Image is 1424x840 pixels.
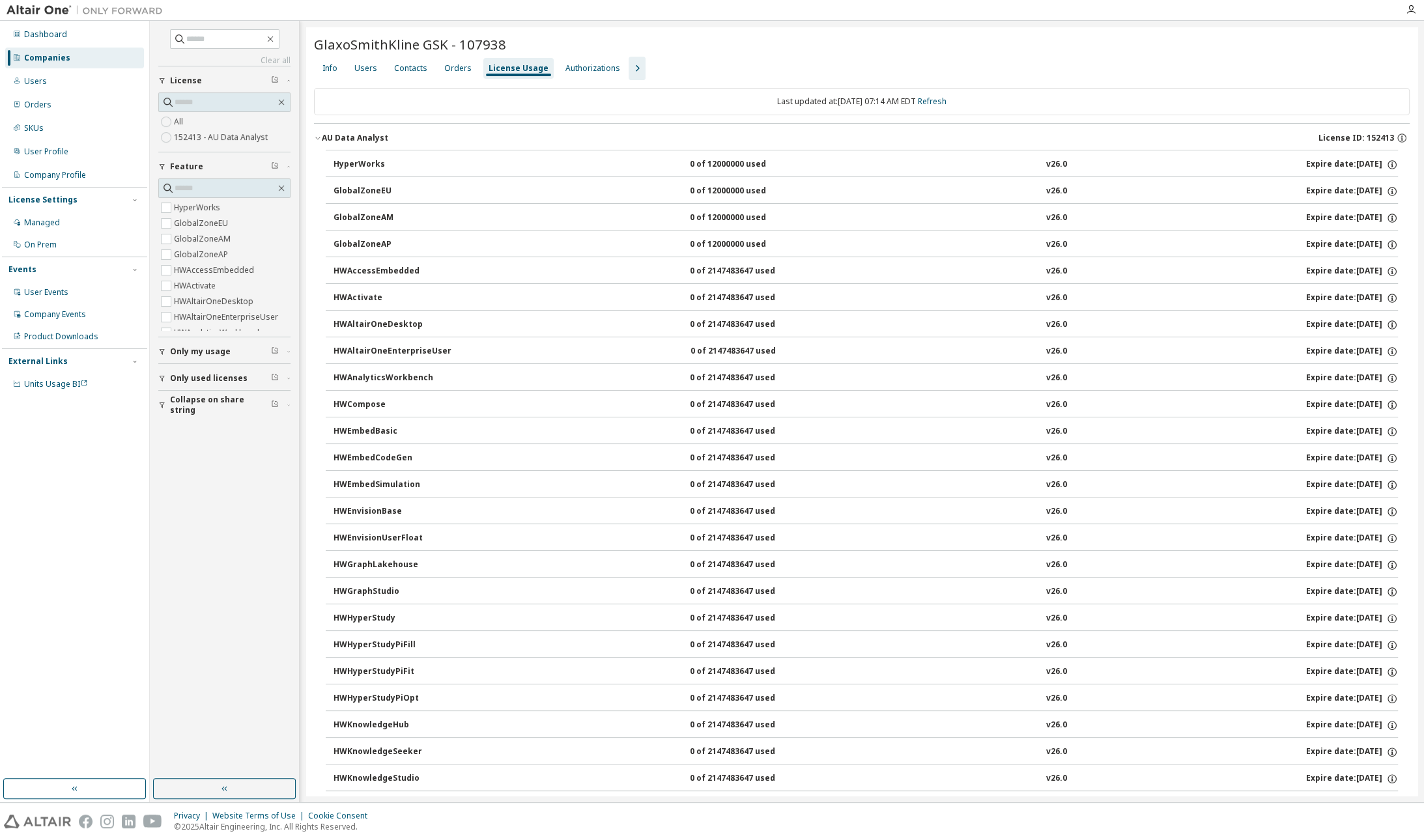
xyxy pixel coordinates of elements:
[1046,773,1067,785] div: v26.0
[174,247,231,262] label: GlobalZoneAP
[143,815,162,828] img: youtube.svg
[334,479,451,491] div: HWEmbedSimulation
[1306,559,1398,571] div: Expire date: [DATE]
[690,720,807,731] div: 0 of 2147483647 used
[212,811,308,821] div: Website Terms of Use
[271,76,279,86] span: Clear filter
[334,720,451,731] div: HWKnowledgeHub
[158,55,291,66] a: Clear all
[170,346,231,357] span: Only my usage
[334,586,451,598] div: HWGraphStudio
[1046,506,1067,518] div: v26.0
[690,639,807,651] div: 0 of 2147483647 used
[690,399,807,411] div: 0 of 2147483647 used
[334,177,1398,206] button: GlobalZoneEU0 of 12000000 usedv26.0Expire date:[DATE]
[1306,586,1398,598] div: Expire date: [DATE]
[690,372,807,384] div: 0 of 2147483647 used
[314,88,1410,115] div: Last updated at: [DATE] 07:14 AM EDT
[334,666,451,678] div: HWHyperStudyPiFit
[334,292,451,304] div: HWActivate
[1306,266,1398,277] div: Expire date: [DATE]
[334,453,451,464] div: HWEmbedCodeGen
[690,693,807,705] div: 0 of 2147483647 used
[1046,319,1067,331] div: v26.0
[1306,212,1398,224] div: Expire date: [DATE]
[1046,639,1067,651] div: v26.0
[1306,613,1398,624] div: Expire date: [DATE]
[1046,533,1067,544] div: v26.0
[334,159,451,171] div: HyperWorks
[1046,666,1067,678] div: v26.0
[334,604,1398,633] button: HWHyperStudy0 of 2147483647 usedv26.0Expire date:[DATE]
[690,479,807,491] div: 0 of 2147483647 used
[690,186,807,197] div: 0 of 12000000 used
[690,533,807,544] div: 0 of 2147483647 used
[334,444,1398,473] button: HWEmbedCodeGen0 of 2147483647 usedv26.0Expire date:[DATE]
[334,764,1398,793] button: HWKnowledgeStudio0 of 2147483647 usedv26.0Expire date:[DATE]
[170,76,202,86] span: License
[122,815,135,828] img: linkedin.svg
[334,551,1398,580] button: HWGraphLakehouse0 of 2147483647 usedv26.0Expire date:[DATE]
[1306,292,1398,304] div: Expire date: [DATE]
[100,815,114,828] img: instagram.svg
[334,524,1398,553] button: HWEnvisionUserFloat0 of 2147483647 usedv26.0Expire date:[DATE]
[1046,372,1067,384] div: v26.0
[334,613,451,624] div: HWHyperStudy
[24,123,44,133] div: SKUs
[8,195,78,205] div: License Settings
[334,186,451,197] div: GlobalZoneEU
[690,506,807,518] div: 0 of 2147483647 used
[1046,453,1067,464] div: v26.0
[334,631,1398,660] button: HWHyperStudyPiFill0 of 2147483647 usedv26.0Expire date:[DATE]
[1046,399,1067,411] div: v26.0
[314,124,1410,152] button: AU Data AnalystLicense ID: 152413
[334,578,1398,606] button: HWGraphStudio0 of 2147483647 usedv26.0Expire date:[DATE]
[690,426,807,438] div: 0 of 2147483647 used
[334,693,451,705] div: HWHyperStudyPiOpt
[334,506,451,518] div: HWEnvisionBase
[334,212,451,224] div: GlobalZoneAM
[8,264,36,275] div: Events
[174,130,270,145] label: 152413 - AU Data Analyst
[334,497,1398,526] button: HWEnvisionBase0 of 2147483647 usedv26.0Expire date:[DATE]
[1046,159,1067,171] div: v26.0
[1306,346,1398,357] div: Expire date: [DATE]
[690,292,807,304] div: 0 of 2147483647 used
[334,372,451,384] div: HWAnalyticsWorkbench
[1046,239,1067,251] div: v26.0
[24,170,86,180] div: Company Profile
[1046,346,1067,357] div: v26.0
[1306,186,1398,197] div: Expire date: [DATE]
[334,426,451,438] div: HWEmbedBasic
[8,356,68,367] div: External Links
[334,559,451,571] div: HWGraphLakehouse
[1306,239,1398,251] div: Expire date: [DATE]
[1046,479,1067,491] div: v26.0
[334,711,1398,740] button: HWKnowledgeHub0 of 2147483647 usedv26.0Expire date:[DATE]
[271,346,279,357] span: Clear filter
[1046,266,1067,277] div: v26.0
[690,773,807,785] div: 0 of 2147483647 used
[1046,586,1067,598] div: v26.0
[1306,506,1398,518] div: Expire date: [DATE]
[334,204,1398,232] button: GlobalZoneAM0 of 12000000 usedv26.0Expire date:[DATE]
[334,284,1398,313] button: HWActivate0 of 2147483647 usedv26.0Expire date:[DATE]
[271,400,279,410] span: Clear filter
[334,639,451,651] div: HWHyperStudyPiFill
[394,63,427,74] div: Contacts
[174,216,231,231] label: GlobalZoneEU
[24,29,67,40] div: Dashboard
[24,100,51,110] div: Orders
[690,586,807,598] div: 0 of 2147483647 used
[334,399,451,411] div: HWCompose
[1306,426,1398,438] div: Expire date: [DATE]
[24,53,70,63] div: Companies
[174,325,264,341] label: HWAnalyticsWorkbench
[334,738,1398,766] button: HWKnowledgeSeeker0 of 2147483647 usedv26.0Expire date:[DATE]
[334,337,1398,366] button: HWAltairOneEnterpriseUser0 of 2147483647 usedv26.0Expire date:[DATE]
[7,4,169,17] img: Altair One
[1306,666,1398,678] div: Expire date: [DATE]
[174,114,186,130] label: All
[1306,639,1398,651] div: Expire date: [DATE]
[1306,693,1398,705] div: Expire date: [DATE]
